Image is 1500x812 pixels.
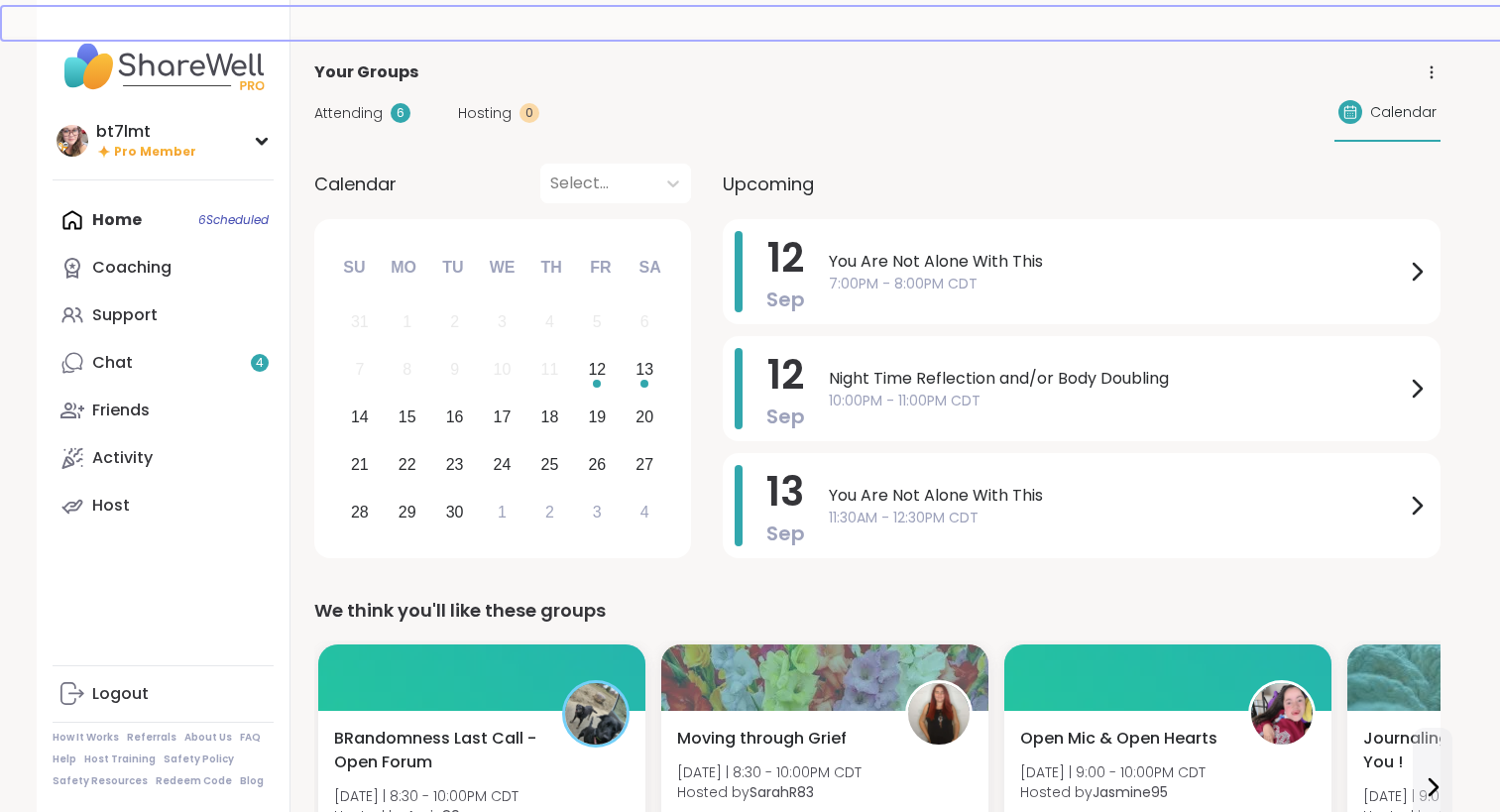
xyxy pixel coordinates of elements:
span: Hosting [458,103,512,124]
div: 4 [640,499,649,525]
div: 25 [541,451,559,478]
b: SarahR83 [750,782,814,802]
div: 9 [450,356,459,383]
div: Coaching [92,257,172,279]
span: Sep [766,403,805,430]
div: Choose Saturday, September 13th, 2025 [624,349,666,392]
div: 0 [519,103,539,123]
a: Help [53,753,76,766]
span: Moving through Grief [677,727,847,751]
div: Sa [628,246,671,290]
div: 6 [640,308,649,335]
a: Support [53,291,274,339]
iframe: Spotlight [253,259,269,275]
a: Host Training [84,753,156,766]
div: 2 [450,308,459,335]
div: Tu [431,246,475,290]
div: Not available Friday, September 5th, 2025 [576,301,619,344]
div: 14 [351,404,369,430]
span: Hosted by [1020,782,1206,802]
span: Night Time Reflection and/or Body Doubling [829,367,1405,391]
span: 4 [256,355,264,372]
div: 5 [593,308,602,335]
div: 2 [545,499,554,525]
a: Blog [240,774,264,788]
div: Choose Monday, September 22nd, 2025 [386,443,428,486]
img: SarahR83 [908,683,970,745]
a: FAQ [240,731,261,745]
span: You Are Not Alone With This [829,484,1405,508]
span: 12 [767,347,804,403]
b: Jasmine95 [1093,782,1168,802]
span: Hosted by [677,782,862,802]
div: Su [332,246,376,290]
div: Friends [92,400,150,421]
div: Choose Sunday, September 14th, 2025 [339,397,382,439]
div: 16 [446,404,464,430]
div: 18 [541,404,559,430]
span: BRandomness Last Call - Open Forum [334,727,540,774]
span: Your Groups [314,60,418,84]
span: Pro Member [114,144,196,161]
div: 1 [403,308,411,335]
span: Calendar [1370,102,1437,123]
div: 29 [399,499,416,525]
span: [DATE] | 8:30 - 10:00PM CDT [334,786,519,806]
div: We [480,246,523,290]
span: Upcoming [723,171,814,197]
div: 17 [494,404,512,430]
a: Activity [53,434,274,482]
div: Fr [579,246,623,290]
span: 13 [766,464,804,520]
div: 3 [593,499,602,525]
div: 28 [351,499,369,525]
div: 26 [588,451,606,478]
div: Activity [92,447,153,469]
span: 10:00PM - 11:00PM CDT [829,391,1405,411]
div: 22 [399,451,416,478]
div: 12 [588,356,606,383]
div: Choose Sunday, September 21st, 2025 [339,443,382,486]
a: How It Works [53,731,119,745]
span: Sep [766,520,805,547]
div: Chat [92,352,133,374]
div: 21 [351,451,369,478]
span: Calendar [314,171,397,197]
div: 7 [355,356,364,383]
img: Amie89 [565,683,627,745]
a: Logout [53,670,274,718]
img: Jasmine95 [1251,683,1313,745]
img: bt7lmt [57,125,88,157]
div: Choose Tuesday, September 16th, 2025 [433,397,476,439]
a: Coaching [53,244,274,291]
div: Choose Tuesday, September 30th, 2025 [433,491,476,533]
div: Choose Tuesday, September 23rd, 2025 [433,443,476,486]
a: Chat4 [53,339,274,387]
div: 3 [498,308,507,335]
div: 8 [403,356,411,383]
div: Choose Sunday, September 28th, 2025 [339,491,382,533]
div: Host [92,495,130,517]
span: 11:30AM - 12:30PM CDT [829,508,1405,528]
div: Not available Sunday, September 7th, 2025 [339,349,382,392]
div: Choose Saturday, October 4th, 2025 [624,491,666,533]
div: Not available Wednesday, September 10th, 2025 [481,349,523,392]
div: 13 [635,356,653,383]
div: Not available Tuesday, September 9th, 2025 [433,349,476,392]
span: [DATE] | 9:00 - 10:00PM CDT [1020,762,1206,782]
div: 11 [541,356,559,383]
a: Friends [53,387,274,434]
div: Logout [92,683,149,705]
div: Not available Thursday, September 4th, 2025 [528,301,571,344]
div: month 2025-09 [336,298,668,535]
div: Not available Saturday, September 6th, 2025 [624,301,666,344]
span: [DATE] | 8:30 - 10:00PM CDT [677,762,862,782]
div: Choose Saturday, September 27th, 2025 [624,443,666,486]
span: Open Mic & Open Hearts [1020,727,1217,751]
div: Not available Monday, September 8th, 2025 [386,349,428,392]
div: 20 [635,404,653,430]
div: Choose Friday, October 3rd, 2025 [576,491,619,533]
div: 23 [446,451,464,478]
div: Not available Wednesday, September 3rd, 2025 [481,301,523,344]
div: 4 [545,308,554,335]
